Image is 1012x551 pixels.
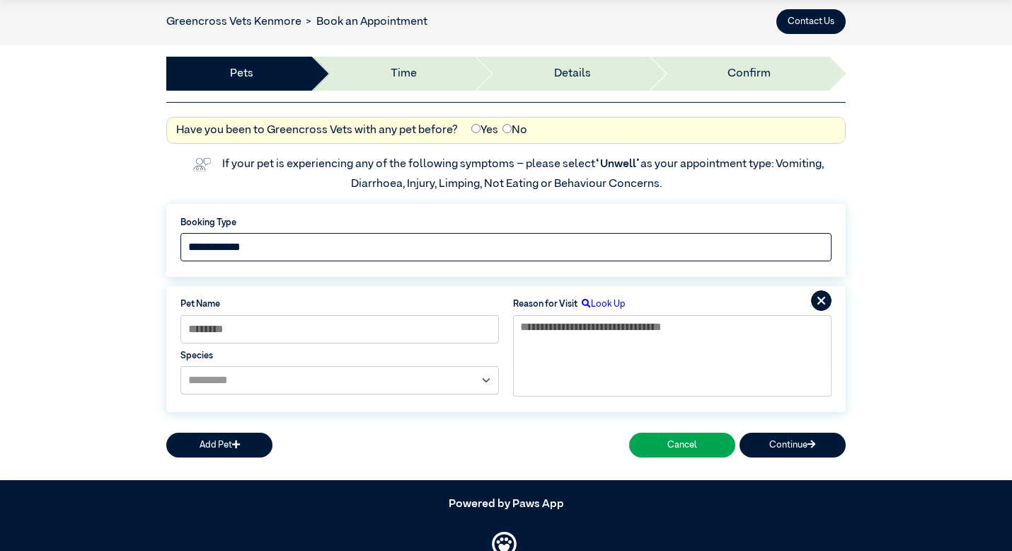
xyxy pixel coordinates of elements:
button: Continue [740,433,846,458]
label: Pet Name [180,297,499,311]
h5: Powered by Paws App [166,498,846,511]
input: Yes [471,124,481,133]
label: Have you been to Greencross Vets with any pet before? [176,122,458,139]
li: Book an Appointment [301,13,427,30]
button: Contact Us [776,9,846,34]
label: Booking Type [180,216,832,229]
a: Pets [230,65,253,82]
button: Cancel [629,433,735,458]
nav: breadcrumb [166,13,427,30]
label: Reason for Visit [513,297,577,311]
img: vet [188,153,215,176]
label: If your pet is experiencing any of the following symptoms – please select as your appointment typ... [222,159,826,190]
label: Species [180,349,499,363]
span: “Unwell” [595,159,640,170]
label: Look Up [577,297,626,311]
a: Greencross Vets Kenmore [166,16,301,28]
input: No [502,124,512,133]
label: Yes [471,122,498,139]
button: Add Pet [166,433,272,458]
label: No [502,122,527,139]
